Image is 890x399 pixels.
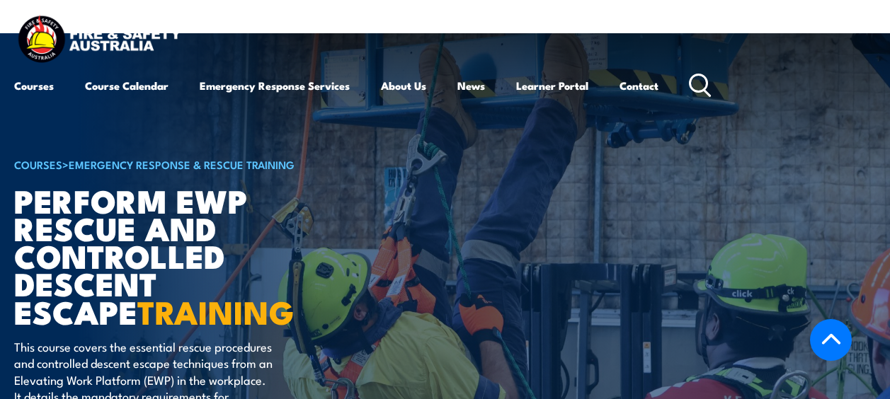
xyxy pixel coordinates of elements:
[85,69,169,103] a: Course Calendar
[69,156,295,172] a: Emergency Response & Rescue Training
[14,156,62,172] a: COURSES
[14,186,364,325] h1: Perform EWP Rescue and Controlled Descent Escape
[457,69,485,103] a: News
[381,69,426,103] a: About Us
[200,69,350,103] a: Emergency Response Services
[516,69,588,103] a: Learner Portal
[620,69,658,103] a: Contact
[14,69,54,103] a: Courses
[14,156,364,173] h6: >
[137,287,295,335] strong: TRAINING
